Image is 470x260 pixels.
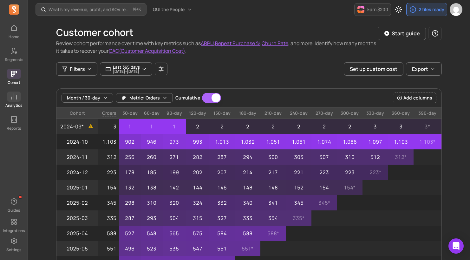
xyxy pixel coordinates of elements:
[9,34,19,39] p: Home
[337,119,362,134] p: 2
[260,149,286,165] p: 300
[153,6,185,13] span: OUI the People
[209,107,235,119] p: 150-day
[362,165,388,180] p: 223 *
[311,149,337,165] p: 307
[362,149,388,165] p: 312
[403,95,432,101] span: Add columns
[235,195,260,210] p: 340
[49,6,131,13] p: What’s my revenue, profit, and AOV recently?
[311,134,337,149] p: 1,074
[286,107,311,119] p: 240-day
[56,226,98,241] span: 2025-04
[163,180,186,195] p: 142
[119,165,141,180] p: 178
[56,62,97,76] button: Filters
[100,62,152,76] button: Last 365 days[DATE]-[DATE]
[260,119,286,134] p: 2
[186,226,209,241] p: 575
[98,210,119,226] p: 335
[260,195,286,210] p: 341
[6,247,21,252] p: Settings
[186,165,209,180] p: 202
[209,134,235,149] p: 1,013
[56,27,378,38] h1: Customer cohort
[56,119,88,134] span: 2024-09*
[412,65,428,73] span: Export
[337,149,362,165] p: 310
[286,180,311,195] p: 152
[139,7,141,12] kbd: K
[141,119,163,134] p: 1
[209,149,235,165] p: 287
[141,226,163,241] p: 548
[235,134,260,149] p: 1,032
[163,226,186,241] p: 565
[393,92,436,103] button: Add columns
[56,149,98,165] span: 2024-11
[67,95,100,101] span: Month / 30-day
[119,134,141,149] p: 902
[98,241,119,256] p: 551
[119,226,141,241] p: 527
[116,93,173,103] button: Metric: Orders
[209,210,235,226] p: 327
[113,70,140,73] p: [DATE] - [DATE]
[388,149,414,165] p: 312 *
[133,6,141,13] span: +
[141,195,163,210] p: 310
[141,241,163,256] p: 523
[260,210,286,226] p: 334
[119,107,141,119] p: 30-day
[286,165,311,180] p: 221
[311,119,337,134] p: 2
[414,134,441,149] p: 1,103 *
[186,180,209,195] p: 144
[414,107,441,119] p: 390-day
[337,165,362,180] p: 223
[286,119,311,134] p: 2
[362,119,388,134] p: 3
[337,107,362,119] p: 300-day
[175,95,200,101] label: Cumulative
[163,195,186,210] p: 320
[362,107,388,119] p: 330-day
[186,195,209,210] p: 324
[215,39,260,47] button: Repeat Purchase %
[209,241,235,256] p: 551
[98,226,119,241] p: 588
[448,238,464,254] div: Open Intercom Messenger
[406,3,447,16] button: 2 files ready
[262,39,288,47] button: Churn Rate
[337,180,362,195] p: 154 *
[367,6,388,13] p: Earn $200
[56,180,98,195] span: 2025-01
[163,241,186,256] p: 535
[311,107,337,119] p: 270-day
[56,39,378,55] p: Review cohort performance over time with key metrics such as , , , and more. Identify how many mo...
[378,27,426,40] button: Start guide
[337,134,362,149] p: 1,086
[98,134,119,149] p: 1,103
[98,165,119,180] p: 223
[3,228,25,233] p: Integrations
[119,195,141,210] p: 298
[98,195,119,210] p: 345
[450,3,462,16] img: avatar
[201,39,214,47] button: ARPU
[113,65,140,70] p: Last 365 days
[388,107,414,119] p: 360-day
[286,195,311,210] p: 345
[119,149,141,165] p: 256
[119,210,141,226] p: 287
[362,134,388,149] p: 1,097
[56,241,98,256] span: 2025-05
[311,165,337,180] p: 223
[163,165,186,180] p: 199
[286,149,311,165] p: 303
[235,119,260,134] p: 2
[388,134,414,149] p: 1,103
[186,119,209,134] p: 2
[70,65,85,73] span: Filters
[235,210,260,226] p: 333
